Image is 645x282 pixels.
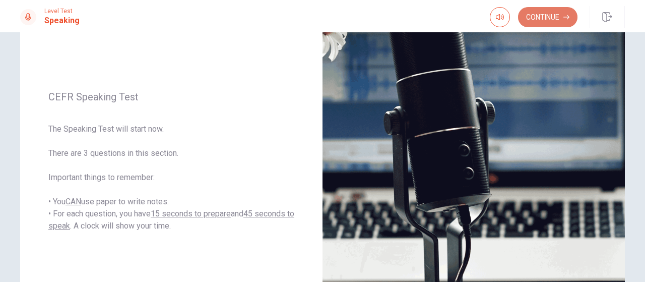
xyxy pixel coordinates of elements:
u: 15 seconds to prepare [151,209,231,218]
span: Level Test [44,8,80,15]
h1: Speaking [44,15,80,27]
u: CAN [66,197,81,206]
button: Continue [518,7,577,27]
span: CEFR Speaking Test [48,91,294,103]
span: The Speaking Test will start now. There are 3 questions in this section. Important things to reme... [48,123,294,232]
